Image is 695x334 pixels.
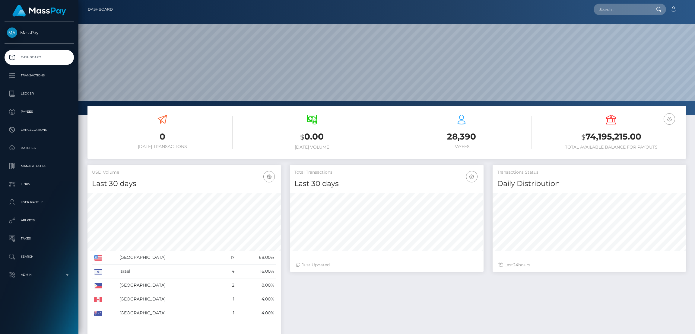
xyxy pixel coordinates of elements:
a: Manage Users [5,159,74,174]
h3: 28,390 [391,131,532,143]
td: 8.00% [236,278,276,292]
h3: 74,195,215.00 [541,131,681,143]
a: Batches [5,140,74,156]
a: Links [5,177,74,192]
h4: Last 30 days [92,178,276,189]
a: Cancellations [5,122,74,137]
a: Dashboard [88,3,113,16]
td: 2 [220,278,236,292]
img: US.png [94,255,102,261]
img: AU.png [94,311,102,316]
a: Payees [5,104,74,119]
p: Taxes [7,234,71,243]
img: PH.png [94,283,102,288]
p: Manage Users [7,162,71,171]
a: Transactions [5,68,74,83]
div: Just Updated [296,262,477,268]
h6: Total Available Balance for Payouts [541,145,681,150]
h4: Daily Distribution [497,178,681,189]
p: Ledger [7,89,71,98]
p: Payees [7,107,71,116]
td: [GEOGRAPHIC_DATA] [117,306,220,320]
p: Dashboard [7,53,71,62]
td: 1 [220,306,236,320]
a: Admin [5,267,74,282]
h4: Last 30 days [294,178,479,189]
p: User Profile [7,198,71,207]
img: IL.png [94,269,102,275]
td: 1 [220,292,236,306]
a: Taxes [5,231,74,246]
small: $ [300,133,304,141]
td: [GEOGRAPHIC_DATA] [117,251,220,265]
h5: USD Volume [92,169,276,175]
img: MassPay Logo [12,5,66,17]
p: Search [7,252,71,261]
h3: 0 [92,131,233,143]
td: Israel [117,265,220,278]
p: Batches [7,143,71,153]
p: Cancellations [7,125,71,134]
a: Ledger [5,86,74,101]
p: Transactions [7,71,71,80]
a: Search [5,249,74,264]
a: User Profile [5,195,74,210]
h5: Transactions Status [497,169,681,175]
h6: [DATE] Transactions [92,144,233,149]
span: 24 [513,262,518,268]
h6: [DATE] Volume [242,145,382,150]
td: 4 [220,265,236,278]
td: 17 [220,251,236,265]
td: [GEOGRAPHIC_DATA] [117,292,220,306]
p: Links [7,180,71,189]
td: 4.00% [236,292,276,306]
h5: Total Transactions [294,169,479,175]
td: 4.00% [236,306,276,320]
small: $ [581,133,586,141]
h6: Payees [391,144,532,149]
img: CA.png [94,297,102,302]
img: MassPay [7,27,17,38]
td: 16.00% [236,265,276,278]
p: Admin [7,270,71,279]
a: API Keys [5,213,74,228]
div: Last hours [499,262,680,268]
span: MassPay [5,30,74,35]
td: 68.00% [236,251,276,265]
a: Dashboard [5,50,74,65]
h3: 0.00 [242,131,382,143]
td: [GEOGRAPHIC_DATA] [117,278,220,292]
input: Search... [594,4,650,15]
p: API Keys [7,216,71,225]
